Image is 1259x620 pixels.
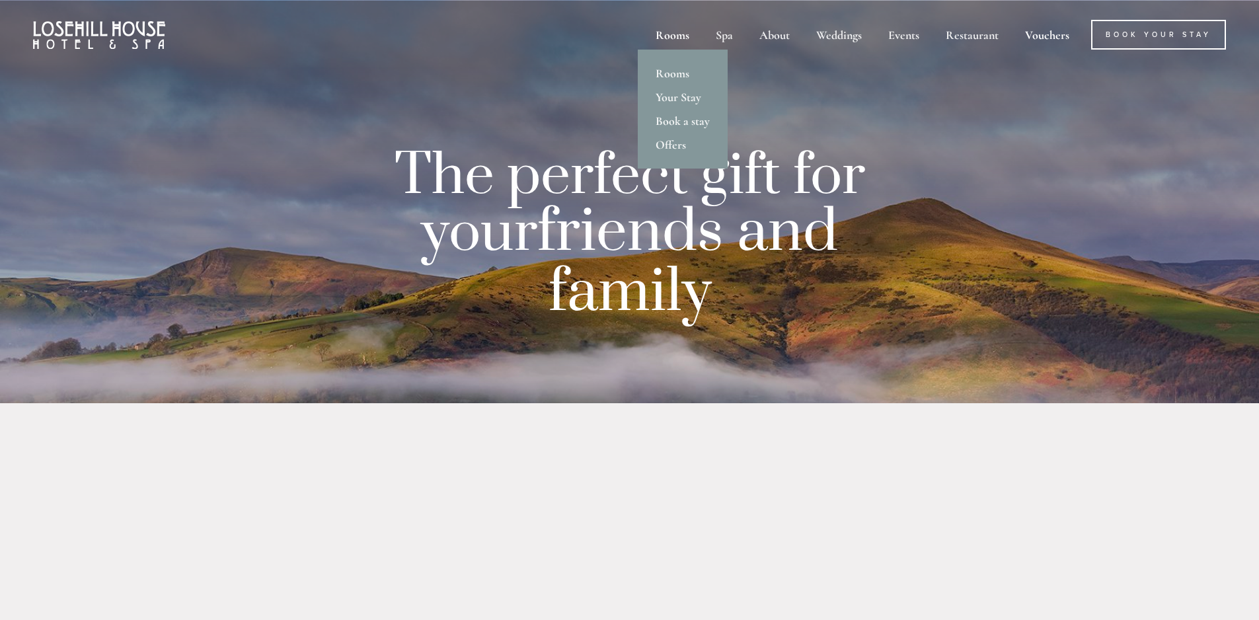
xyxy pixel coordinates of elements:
[33,21,165,49] img: Losehill House
[804,20,874,50] div: Weddings
[335,150,925,324] p: The perfect gift for your
[644,20,701,50] div: Rooms
[638,109,728,133] a: Book a stay
[638,133,728,157] a: Offers
[747,20,802,50] div: About
[876,20,931,50] div: Events
[537,196,838,330] strong: friends and family
[934,20,1011,50] div: Restaurant
[638,85,728,109] a: Your Stay
[704,20,745,50] div: Spa
[1013,20,1081,50] a: Vouchers
[638,61,728,85] a: Rooms
[1091,20,1226,50] a: Book Your Stay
